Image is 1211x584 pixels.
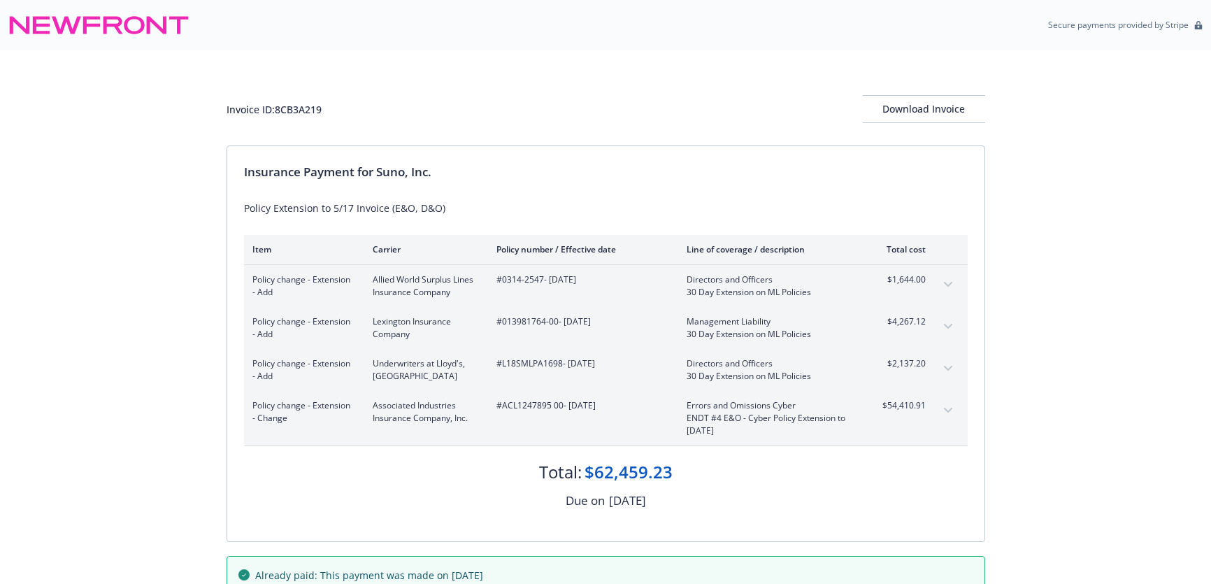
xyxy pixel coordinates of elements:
span: #013981764-00 - [DATE] [496,315,664,328]
div: Line of coverage / description [687,243,851,255]
span: Directors and Officers30 Day Extension on ML Policies [687,273,851,299]
span: Associated Industries Insurance Company, Inc. [373,399,474,425]
span: $1,644.00 [873,273,926,286]
div: Policy number / Effective date [496,243,664,255]
span: Management Liability [687,315,851,328]
span: Errors and Omissions Cyber [687,399,851,412]
span: 30 Day Extension on ML Policies [687,328,851,341]
div: Insurance Payment for Suno, Inc. [244,163,968,181]
span: #ACL1247895 00 - [DATE] [496,399,664,412]
div: Invoice ID: 8CB3A219 [227,102,322,117]
span: $4,267.12 [873,315,926,328]
div: Download Invoice [863,96,985,122]
span: Directors and Officers [687,357,851,370]
span: $2,137.20 [873,357,926,370]
button: expand content [937,315,959,338]
p: Secure payments provided by Stripe [1048,19,1189,31]
span: 30 Day Extension on ML Policies [687,286,851,299]
div: Total: [539,460,582,484]
span: #L18SMLPA1698 - [DATE] [496,357,664,370]
button: expand content [937,273,959,296]
div: Policy change - Extension - ChangeAssociated Industries Insurance Company, Inc.#ACL1247895 00- [D... [244,391,968,446]
div: Item [252,243,350,255]
span: ENDT #4 E&O - Cyber Policy Extension to [DATE] [687,412,851,437]
span: Lexington Insurance Company [373,315,474,341]
span: Directors and Officers [687,273,851,286]
div: Policy Extension to 5/17 Invoice (E&O, D&O) [244,201,968,215]
span: Errors and Omissions CyberENDT #4 E&O - Cyber Policy Extension to [DATE] [687,399,851,437]
span: Directors and Officers30 Day Extension on ML Policies [687,357,851,383]
div: Carrier [373,243,474,255]
span: $54,410.91 [873,399,926,412]
span: Underwriters at Lloyd's, [GEOGRAPHIC_DATA] [373,357,474,383]
span: Already paid: This payment was made on [DATE] [255,568,483,583]
button: expand content [937,357,959,380]
div: Policy change - Extension - AddLexington Insurance Company#013981764-00- [DATE]Management Liabili... [244,307,968,349]
span: 30 Day Extension on ML Policies [687,370,851,383]
button: expand content [937,399,959,422]
div: $62,459.23 [585,460,673,484]
span: Policy change - Extension - Add [252,273,350,299]
div: Due on [566,492,605,510]
div: [DATE] [609,492,646,510]
span: Allied World Surplus Lines Insurance Company [373,273,474,299]
div: Policy change - Extension - AddAllied World Surplus Lines Insurance Company#0314-2547- [DATE]Dire... [244,265,968,307]
span: Policy change - Extension - Add [252,357,350,383]
span: #0314-2547 - [DATE] [496,273,664,286]
span: Policy change - Extension - Add [252,315,350,341]
div: Total cost [873,243,926,255]
button: Download Invoice [863,95,985,123]
span: Policy change - Extension - Change [252,399,350,425]
div: Policy change - Extension - AddUnderwriters at Lloyd's, [GEOGRAPHIC_DATA]#L18SMLPA1698- [DATE]Dir... [244,349,968,391]
span: Management Liability30 Day Extension on ML Policies [687,315,851,341]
